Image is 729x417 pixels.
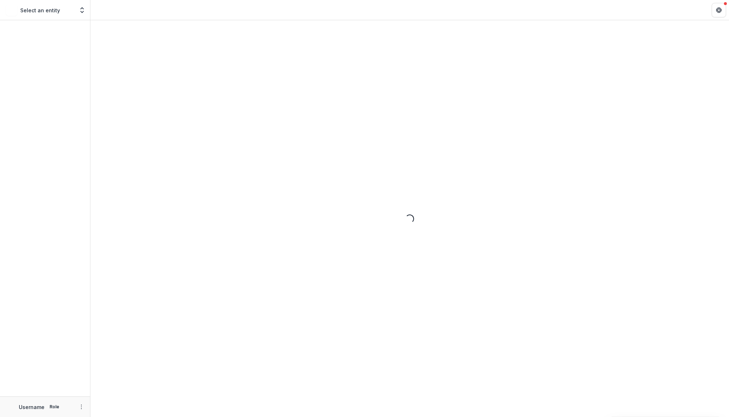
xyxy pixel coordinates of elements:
[20,7,60,14] p: Select an entity
[47,404,61,410] p: Role
[19,403,44,411] p: Username
[77,403,86,411] button: More
[77,3,87,17] button: Open entity switcher
[712,3,726,17] button: Get Help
